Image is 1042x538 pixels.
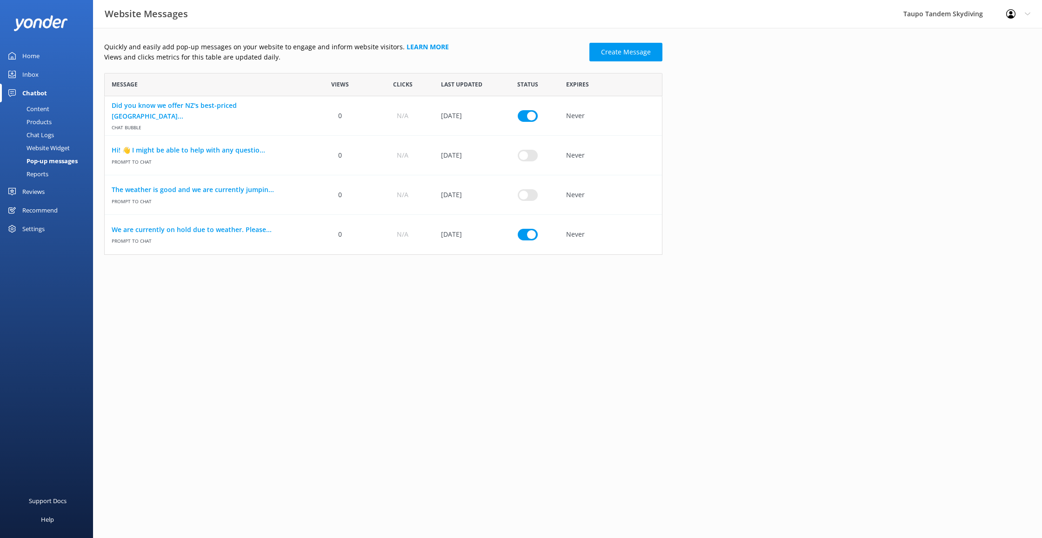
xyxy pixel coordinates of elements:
span: N/A [397,229,408,239]
div: Content [6,102,49,115]
a: Pop-up messages [6,154,93,167]
span: Last updated [441,80,482,89]
div: Support Docs [29,492,67,510]
div: Reports [6,167,48,180]
span: N/A [397,111,408,121]
span: N/A [397,190,408,200]
div: row [104,215,662,254]
span: Chat bubble [112,121,302,131]
div: Never [559,96,662,136]
div: Pop-up messages [6,154,78,167]
span: Clicks [393,80,413,89]
div: row [104,136,662,175]
div: 0 [309,136,371,175]
a: The weather is good and we are currently jumpin... [112,185,302,195]
p: Views and clicks metrics for this table are updated daily. [104,52,584,62]
div: Reviews [22,182,45,201]
img: yonder-white-logo.png [14,15,67,31]
div: Never [559,175,662,215]
a: Create Message [589,43,662,61]
a: Content [6,102,93,115]
a: Learn more [407,42,449,51]
div: Inbox [22,65,39,84]
div: Chatbot [22,84,47,102]
a: Did you know we offer NZ's best-priced [GEOGRAPHIC_DATA]... [112,100,302,121]
div: Recommend [22,201,58,219]
div: Never [559,136,662,175]
a: Products [6,115,93,128]
span: Status [517,80,538,89]
div: 0 [309,175,371,215]
span: Prompt to Chat [112,235,302,245]
div: grid [104,96,662,254]
div: 18 Aug 2025 [434,175,496,215]
a: We are currently on hold due to weather. Please... [112,225,302,235]
div: row [104,96,662,136]
div: Website Widget [6,141,70,154]
div: 0 [309,215,371,254]
span: Prompt to Chat [112,195,302,205]
div: 07 May 2025 [434,136,496,175]
a: Chat Logs [6,128,93,141]
a: Hi! 👋 I might be able to help with any questio... [112,145,302,155]
a: Reports [6,167,93,180]
span: N/A [397,150,408,160]
div: Help [41,510,54,529]
div: 18 Aug 2025 [434,215,496,254]
span: Prompt to Chat [112,155,302,165]
div: Settings [22,219,45,238]
span: Views [331,80,349,89]
div: 0 [309,96,371,136]
div: Products [6,115,52,128]
div: Home [22,46,40,65]
span: Expires [566,80,589,89]
div: row [104,175,662,215]
h3: Website Messages [105,7,188,21]
p: Quickly and easily add pop-up messages on your website to engage and inform website visitors. [104,42,584,52]
div: Never [559,215,662,254]
div: 30 Jan 2025 [434,96,496,136]
div: Chat Logs [6,128,54,141]
a: Website Widget [6,141,93,154]
span: Message [112,80,138,89]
